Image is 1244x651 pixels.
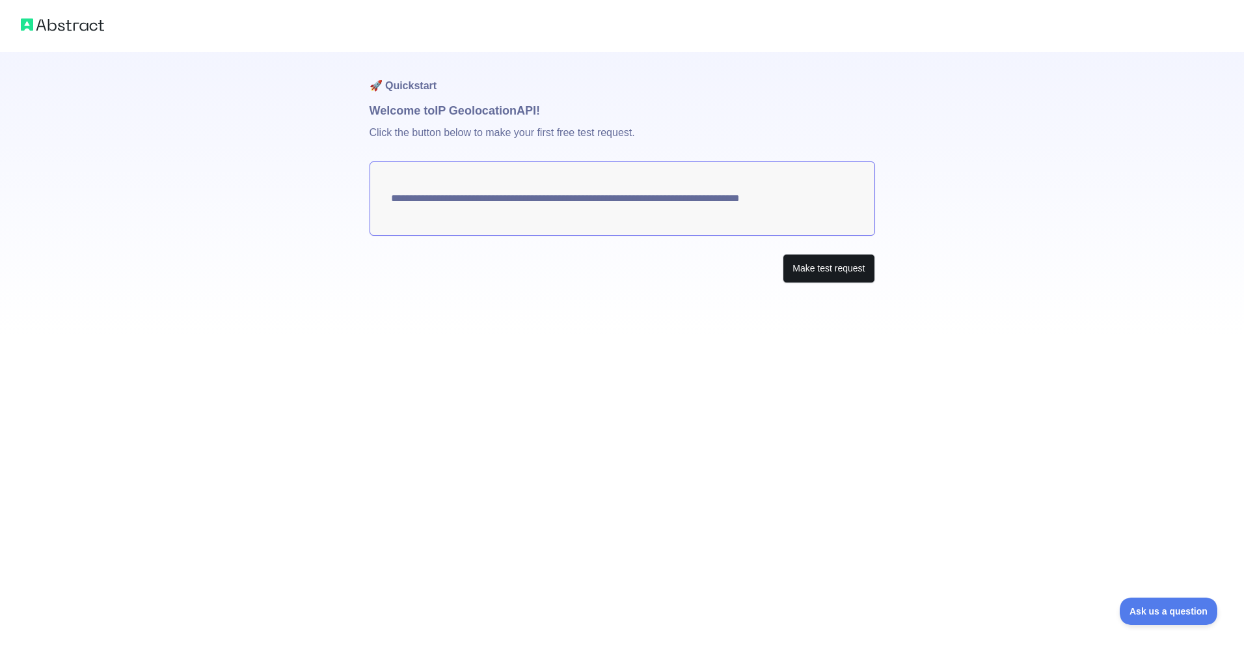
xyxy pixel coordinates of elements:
p: Click the button below to make your first free test request. [370,120,875,161]
button: Make test request [783,254,874,283]
h1: Welcome to IP Geolocation API! [370,102,875,120]
h1: 🚀 Quickstart [370,52,875,102]
iframe: Toggle Customer Support [1120,598,1218,625]
img: Abstract logo [21,16,104,34]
